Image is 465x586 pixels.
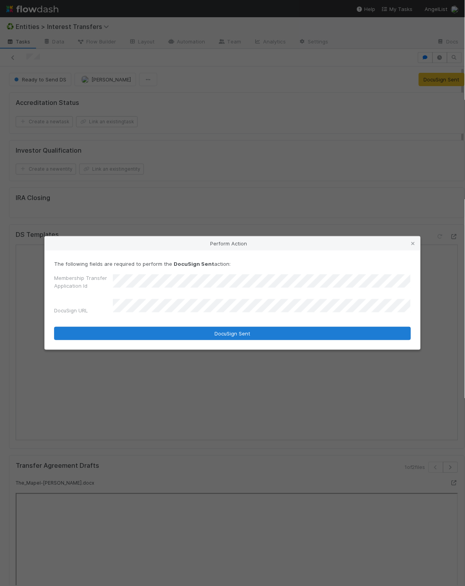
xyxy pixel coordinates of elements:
p: The following fields are required to perform the action: [54,260,411,268]
strong: DocuSign Sent [174,261,214,267]
div: Perform Action [45,236,420,251]
label: Membership Transfer Application Id [54,274,113,290]
button: DocuSign Sent [54,327,411,340]
label: DocuSign URL [54,307,88,314]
